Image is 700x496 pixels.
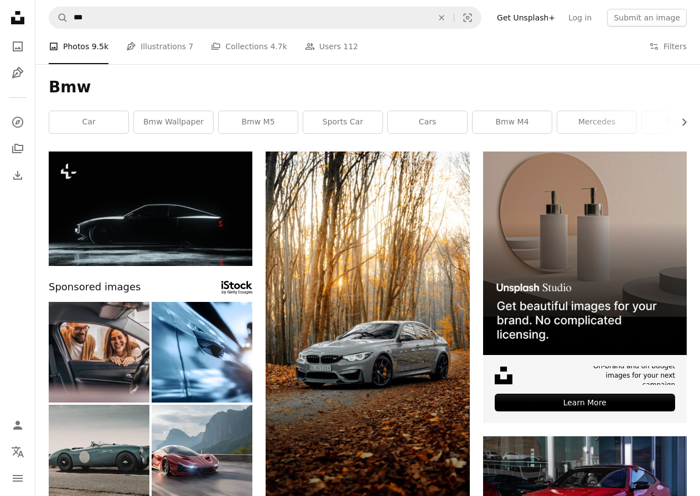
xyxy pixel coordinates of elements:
[557,111,636,133] a: mercedes
[649,29,687,64] button: Filters
[7,111,29,133] a: Explore
[607,9,687,27] button: Submit an image
[303,111,382,133] a: sports car
[49,152,252,266] img: a car parked in the dark with its lights on
[344,40,359,53] span: 112
[126,29,193,64] a: Illustrations 7
[454,7,481,28] button: Visual search
[574,362,675,389] span: On-brand and on budget images for your next campaign
[219,111,298,133] a: bmw m5
[7,441,29,463] button: Language
[7,7,29,31] a: Home — Unsplash
[388,111,467,133] a: cars
[7,414,29,436] a: Log in / Sign up
[49,77,687,97] h1: Bmw
[483,152,687,355] img: file-1715714113747-b8b0561c490eimage
[134,111,213,133] a: bmw wallpaper
[7,138,29,160] a: Collections
[495,394,675,411] div: Learn More
[490,9,562,27] a: Get Unsplash+
[674,111,687,133] button: scroll list to the right
[7,62,29,84] a: Illustrations
[49,111,128,133] a: car
[483,152,687,423] a: On-brand and on budget images for your next campaignLearn More
[7,467,29,489] button: Menu
[562,9,598,27] a: Log in
[49,7,68,28] button: Search Unsplash
[429,7,454,28] button: Clear
[49,7,481,29] form: Find visuals sitewide
[473,111,552,133] a: bmw m4
[266,327,469,337] a: black bmw m 3 coupe parked on forest during daytime
[189,40,194,53] span: 7
[49,279,141,295] span: Sponsored images
[305,29,358,64] a: Users 112
[7,164,29,186] a: Download History
[7,35,29,58] a: Photos
[152,302,252,403] img: Detail view of a luxury car
[270,40,287,53] span: 4.7k
[211,29,287,64] a: Collections 4.7k
[495,367,512,384] img: file-1631678316303-ed18b8b5cb9cimage
[49,302,149,403] img: A couple looking inside a new car at the dealership.
[49,203,252,213] a: a car parked in the dark with its lights on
